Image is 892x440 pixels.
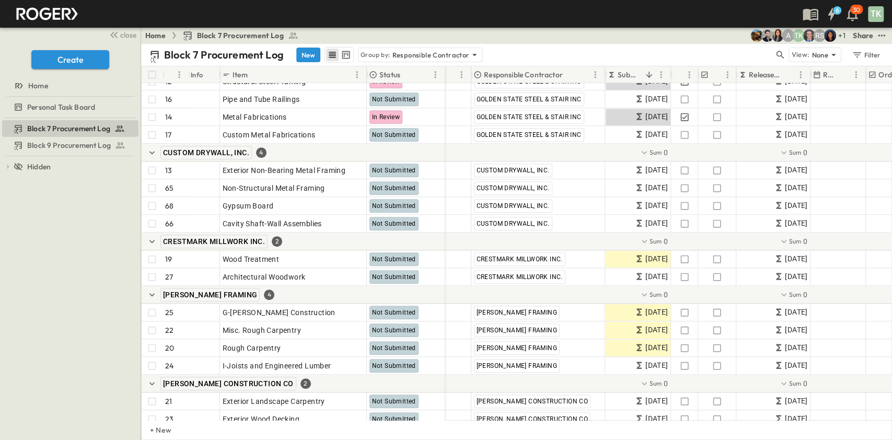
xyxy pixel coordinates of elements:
button: Create [31,50,109,69]
p: Status [379,70,400,80]
span: [PERSON_NAME] CONSTRUCTION CO [477,415,588,423]
div: Personal Task Boardtest [2,99,138,115]
p: 68 [165,201,173,211]
span: CRESTMARK MILLWORK INC. [477,273,563,281]
span: Block 7 Procurement Log [197,30,284,41]
img: Jared Salin (jsalin@cahill-sf.com) [803,29,815,42]
span: [PERSON_NAME] CONSTRUCTION CO [477,398,588,405]
nav: breadcrumbs [145,30,305,41]
button: Menu [850,68,862,81]
span: Not Submitted [372,415,416,423]
span: [DATE] [785,360,807,372]
button: Menu [173,68,186,81]
p: View: [791,49,809,61]
span: [DATE] [785,413,807,425]
span: In Review [372,113,400,121]
span: [PERSON_NAME] FRAMING [477,309,557,316]
img: Kim Bowen (kbowen@cahill-sf.com) [771,29,784,42]
div: Info [191,60,203,89]
span: Metal Fabrications [223,112,287,122]
span: [PERSON_NAME] FRAMING [477,327,557,334]
span: 0 [803,236,807,247]
span: Not Submitted [372,327,416,334]
span: Misc. Rough Carpentry [223,325,301,335]
p: + 1 [838,30,849,41]
span: [DATE] [645,395,668,407]
span: [DATE] [645,342,668,354]
span: [DATE] [785,200,807,212]
span: Non-Structural Metal Framing [223,183,325,193]
button: test [875,29,888,42]
a: Home [145,30,166,41]
span: [DATE] [645,271,668,283]
span: [DATE] [785,111,807,123]
span: Block 9 Procurement Log [27,140,111,150]
p: Sum [650,237,662,246]
span: Not Submitted [372,256,416,263]
span: CUSTOM DRYWALL, INC. [477,220,550,227]
span: Not Submitted [372,220,416,227]
span: 0 [664,290,668,300]
span: Not Submitted [372,167,416,174]
div: Block 7 Procurement Logtest [2,120,138,137]
span: [DATE] [785,164,807,176]
div: table view [325,47,354,63]
p: 66 [165,218,173,229]
p: Released Date [823,70,836,80]
span: [DATE] [645,413,668,425]
p: Group by: [361,50,390,60]
p: Block 7 Procurement Log [164,48,284,62]
p: 19 [165,254,172,264]
p: 30 [853,6,860,14]
span: G-[PERSON_NAME] Construction [223,307,335,318]
p: Submit By [618,70,641,80]
span: [DATE] [785,306,807,318]
span: Not Submitted [372,309,416,316]
img: Rachel Villicana (rvillicana@cahill-sf.com) [750,29,763,42]
div: Share [853,30,873,41]
span: Exterior Landscape Carpentry [223,396,325,407]
a: Home [2,78,136,93]
span: [PERSON_NAME] FRAMING [477,344,557,352]
span: [DATE] [645,360,668,372]
div: 2 [272,236,282,247]
button: Sort [565,69,576,80]
p: Sum [789,379,802,388]
span: GOLDEN STATE STEEL & STAIR INC [477,78,582,85]
button: close [105,27,138,42]
button: Sort [449,69,461,80]
p: Responsible Contractor [484,70,563,80]
span: Not Submitted [372,273,416,281]
span: 0 [664,236,668,247]
div: Anna Gomez (agomez@guzmangc.com) [782,29,794,42]
button: Menu [655,68,667,81]
div: Filter [851,49,881,61]
div: 2 [300,378,311,389]
button: Menu [455,68,468,81]
button: Sort [838,69,850,80]
button: Filter [848,48,884,62]
p: 16 [165,94,172,105]
button: Sort [402,69,414,80]
button: Sort [643,69,655,80]
button: Menu [794,68,807,81]
p: Sum [650,379,662,388]
span: CRESTMARK MILLWORK INC. [163,237,265,246]
a: Personal Task Board [2,100,136,114]
p: Release By [749,70,781,80]
div: # [163,66,189,83]
span: [DATE] [645,306,668,318]
div: Raymond Shahabi (rshahabi@guzmangc.com) [813,29,826,42]
div: TK [868,6,884,22]
p: Responsible Contractor [392,50,470,60]
p: 21 [165,396,172,407]
img: Olivia Khan (okhan@cahill-sf.com) [824,29,836,42]
span: I-Joists and Engineered Lumber [223,361,331,371]
span: [DATE] [785,182,807,194]
span: [DATE] [645,129,668,141]
span: CUSTOM DRYWALL, INC. [477,184,550,192]
span: [DATE] [785,271,807,283]
span: [DATE] [645,253,668,265]
button: Sort [250,69,261,80]
span: [DATE] [785,93,807,105]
